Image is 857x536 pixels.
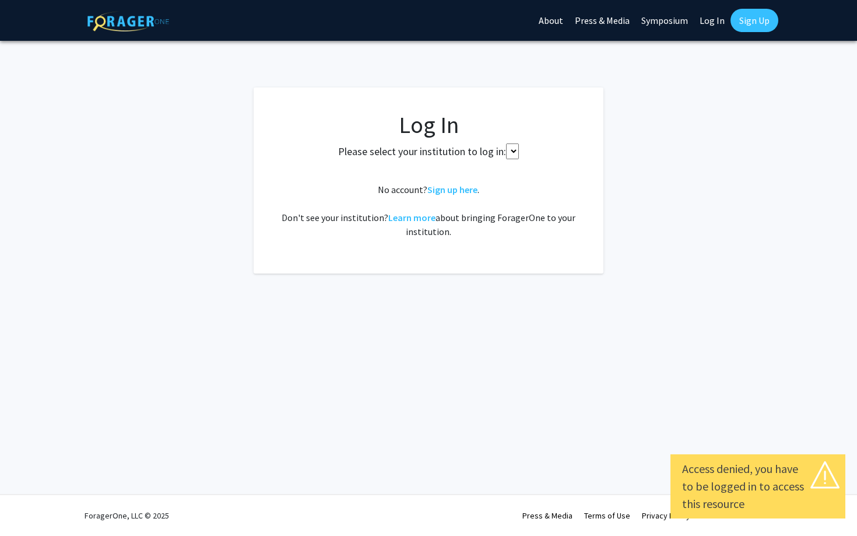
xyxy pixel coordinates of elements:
a: Terms of Use [584,510,630,521]
a: Learn more about bringing ForagerOne to your institution [388,212,435,223]
div: ForagerOne, LLC © 2025 [85,495,169,536]
a: Privacy Policy [642,510,690,521]
div: No account? . Don't see your institution? about bringing ForagerOne to your institution. [277,183,580,239]
img: ForagerOne Logo [87,11,169,31]
a: Press & Media [522,510,572,521]
div: Access denied, you have to be logged in to access this resource [682,460,834,513]
h1: Log In [277,111,580,139]
a: Sign Up [730,9,778,32]
label: Please select your institution to log in: [338,143,506,159]
a: Sign up here [427,184,477,195]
